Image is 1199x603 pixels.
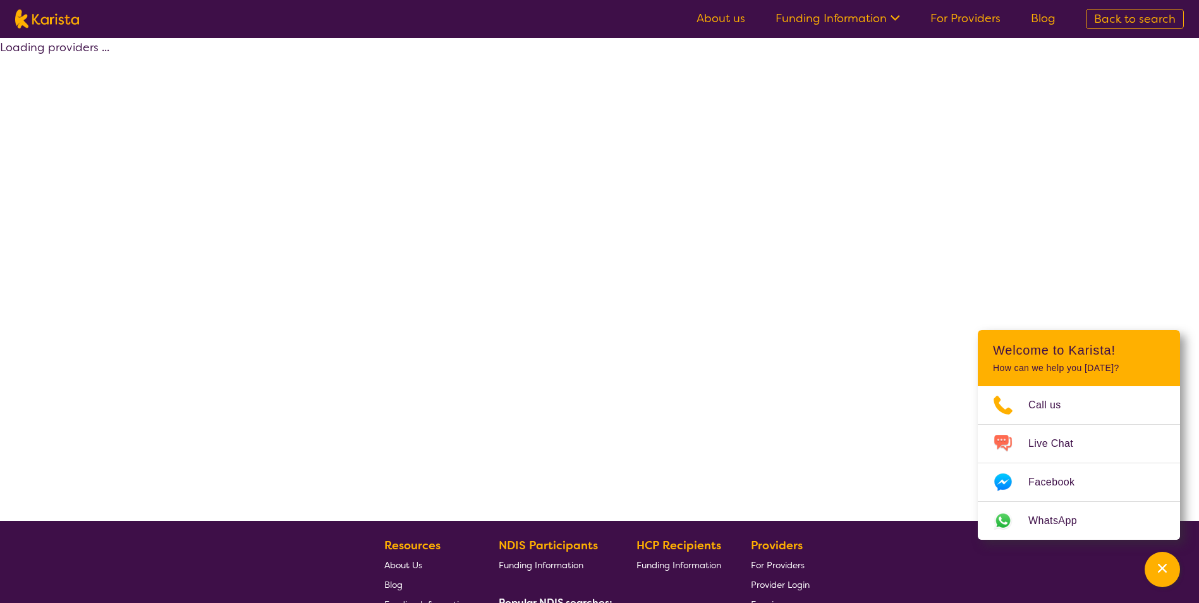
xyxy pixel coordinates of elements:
[930,11,1001,26] a: For Providers
[993,343,1165,358] h2: Welcome to Karista!
[1086,9,1184,29] a: Back to search
[636,538,721,553] b: HCP Recipients
[636,559,721,571] span: Funding Information
[751,579,810,590] span: Provider Login
[993,363,1165,374] p: How can we help you [DATE]?
[697,11,745,26] a: About us
[1094,11,1176,27] span: Back to search
[751,559,805,571] span: For Providers
[384,579,403,590] span: Blog
[499,538,598,553] b: NDIS Participants
[384,538,441,553] b: Resources
[384,559,422,571] span: About Us
[751,538,803,553] b: Providers
[1031,11,1056,26] a: Blog
[1028,396,1076,415] span: Call us
[499,559,583,571] span: Funding Information
[776,11,900,26] a: Funding Information
[636,555,721,575] a: Funding Information
[978,386,1180,540] ul: Choose channel
[1028,473,1090,492] span: Facebook
[1028,434,1088,453] span: Live Chat
[1145,552,1180,587] button: Channel Menu
[15,9,79,28] img: Karista logo
[1028,511,1092,530] span: WhatsApp
[978,502,1180,540] a: Web link opens in a new tab.
[384,555,469,575] a: About Us
[978,330,1180,540] div: Channel Menu
[751,575,810,594] a: Provider Login
[751,555,810,575] a: For Providers
[384,575,469,594] a: Blog
[499,555,607,575] a: Funding Information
